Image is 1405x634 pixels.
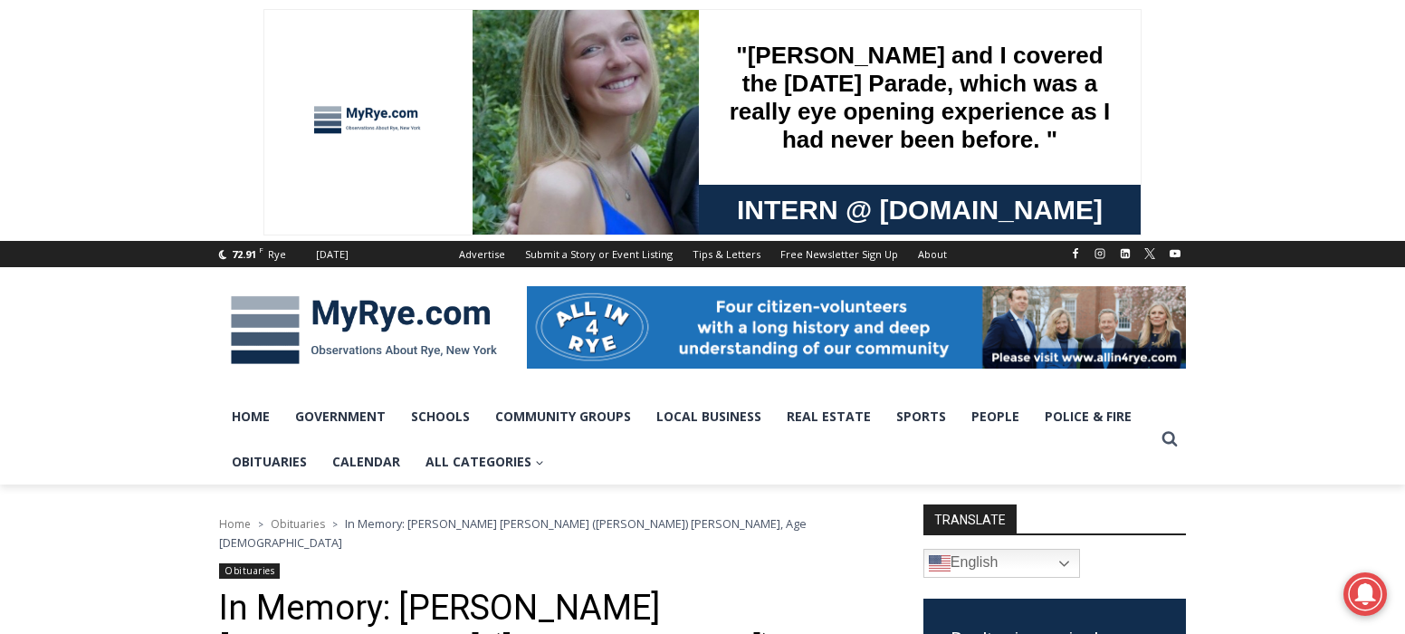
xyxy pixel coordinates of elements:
span: Open Tues. - Sun. [PHONE_NUMBER] [5,187,177,255]
a: People [959,394,1032,439]
nav: Primary Navigation [219,394,1153,485]
a: Community Groups [483,394,644,439]
a: Instagram [1089,243,1111,264]
div: Rye [268,246,286,263]
a: Facebook [1065,243,1086,264]
img: MyRye.com [219,283,509,378]
a: Real Estate [774,394,884,439]
div: "the precise, almost orchestrated movements of cutting and assembling sushi and [PERSON_NAME] mak... [186,113,257,216]
a: Free Newsletter Sign Up [770,241,908,267]
span: > [258,518,263,531]
a: YouTube [1164,243,1186,264]
img: en [929,552,951,574]
span: 72.91 [232,247,256,261]
a: Obituaries [271,516,325,532]
span: F [259,245,263,255]
a: English [923,549,1080,578]
a: Tips & Letters [683,241,770,267]
div: "[PERSON_NAME] and I covered the [DATE] Parade, which was a really eye opening experience as I ha... [457,1,855,176]
a: About [908,241,957,267]
span: > [332,518,338,531]
nav: Breadcrumbs [219,514,875,552]
a: Obituaries [219,439,320,485]
strong: TRANSLATE [923,504,1017,533]
a: Intern @ [DOMAIN_NAME] [435,176,877,226]
a: Calendar [320,439,413,485]
a: Government [282,394,398,439]
a: Home [219,394,282,439]
span: In Memory: [PERSON_NAME] [PERSON_NAME] ([PERSON_NAME]) [PERSON_NAME], Age [DEMOGRAPHIC_DATA] [219,515,807,550]
a: X [1139,243,1161,264]
a: Linkedin [1114,243,1136,264]
a: Home [219,516,251,532]
span: Intern @ [DOMAIN_NAME] [473,180,839,221]
a: Local Business [644,394,774,439]
button: Child menu of All Categories [413,439,557,485]
button: View Search Form [1153,423,1186,456]
nav: Secondary Navigation [449,241,957,267]
a: Advertise [449,241,515,267]
a: Police & Fire [1032,394,1144,439]
a: Schools [398,394,483,439]
a: Submit a Story or Event Listing [515,241,683,267]
img: All in for Rye [527,286,1186,368]
a: Obituaries [219,563,280,579]
a: Sports [884,394,959,439]
a: Open Tues. - Sun. [PHONE_NUMBER] [1,182,182,226]
div: [DATE] [316,246,349,263]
